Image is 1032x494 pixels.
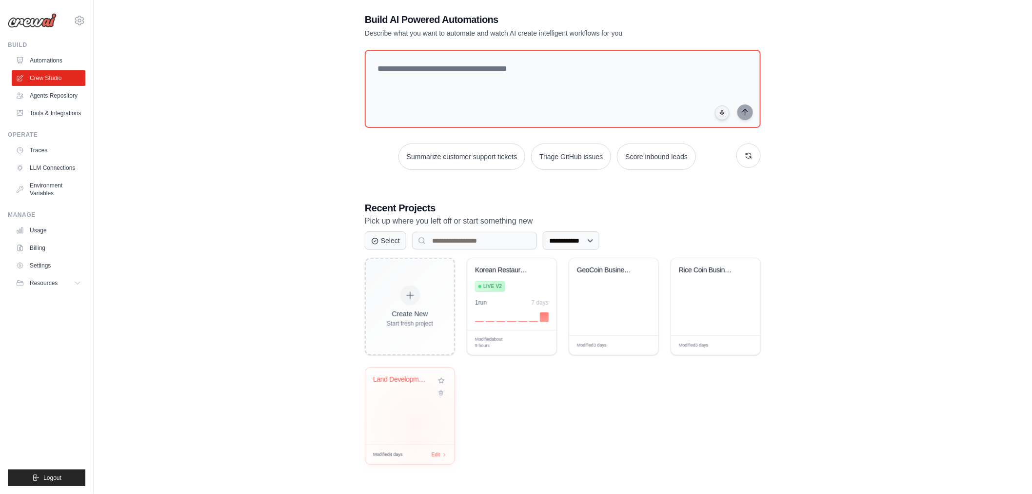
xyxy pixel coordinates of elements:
[505,339,523,347] span: Manage
[507,321,516,322] div: Day 4: 0 executions
[679,342,709,349] span: Modified 3 days
[12,88,85,103] a: Agents Repository
[8,211,85,219] div: Manage
[8,470,85,486] button: Logout
[373,375,432,384] div: Land Development Manual SaaS Business Plan Generator
[8,41,85,49] div: Build
[12,240,85,256] a: Billing
[531,144,611,170] button: Triage GitHub issues
[518,321,527,322] div: Day 5: 0 executions
[12,105,85,121] a: Tools & Integrations
[532,299,549,307] div: 7 days
[43,474,61,482] span: Logout
[365,231,406,250] button: Select
[496,321,505,322] div: Day 3: 0 executions
[365,13,693,26] h1: Build AI Powered Automations
[432,451,440,458] span: Edit
[436,375,447,386] button: Add to favorites
[483,283,502,290] span: Live v2
[12,160,85,176] a: LLM Connections
[436,388,447,398] button: Delete project
[365,28,693,38] p: Describe what you want to automate and watch AI create intelligent workflows for you
[398,144,525,170] button: Summarize customer support tickets
[505,339,530,347] div: Manage deployment
[387,309,433,319] div: Create New
[8,13,57,28] img: Logo
[12,275,85,291] button: Resources
[8,131,85,139] div: Operate
[30,279,58,287] span: Resources
[365,201,761,215] h3: Recent Projects
[475,336,505,350] span: Modified about 9 hours
[577,342,607,349] span: Modified 3 days
[12,223,85,238] a: Usage
[679,266,738,275] div: Rice Coin Business Plan Generator
[475,299,487,307] div: 1 run
[737,342,746,349] span: Edit
[12,258,85,273] a: Settings
[486,321,495,322] div: Day 2: 0 executions
[635,342,644,349] span: Edit
[617,144,696,170] button: Score inbound leads
[736,144,761,168] button: Get new suggestions
[715,105,730,120] button: Click to speak your automation idea
[387,320,433,328] div: Start fresh project
[373,452,403,458] span: Modified 4 days
[12,70,85,86] a: Crew Studio
[540,312,549,322] div: Day 7: 1 executions
[365,215,761,227] p: Pick up where you left off or start something new
[534,339,542,347] span: Edit
[475,310,549,322] div: Activity over last 7 days
[475,321,484,322] div: Day 1: 0 executions
[12,53,85,68] a: Automations
[529,321,538,322] div: Day 6: 0 executions
[475,266,534,275] div: Korean Restaurant App Competitive Analysis
[12,143,85,158] a: Traces
[577,266,636,275] div: GeoCoin Business Plan Automation
[12,178,85,201] a: Environment Variables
